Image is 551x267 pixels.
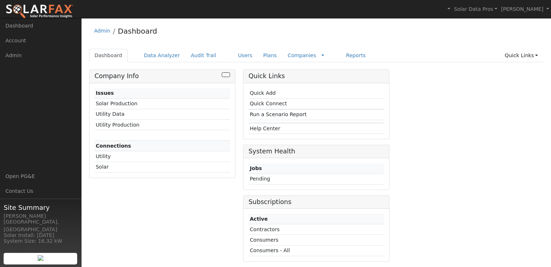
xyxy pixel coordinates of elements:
td: Consumers - All [249,245,376,256]
a: Quick Links [499,49,543,62]
strong: Connections [96,143,131,149]
div: Solar Install: [DATE] [4,232,78,239]
h5: System Health [249,148,384,155]
a: Help Center [250,126,280,131]
a: Run a Scenario Report [250,111,306,117]
td: Utility Data [95,109,219,119]
td: Solar Production [95,98,219,109]
td: Pending [249,174,371,184]
img: retrieve [38,255,43,261]
a: Audit Trail [185,49,222,62]
td: Contractors [249,224,376,235]
span: [PERSON_NAME] [501,6,543,12]
strong: Jobs [250,165,262,171]
td: Utility [95,151,219,162]
a: Reports [341,49,371,62]
span: Site Summary [4,203,78,212]
a: Companies [288,52,316,58]
a: Dashboard [89,49,128,62]
a: Data Analyzer [138,49,185,62]
strong: Issues [96,90,114,96]
a: Plans [258,49,282,62]
a: Quick Connect [250,101,287,106]
div: [PERSON_NAME] [4,212,78,220]
h5: Quick Links [249,72,384,80]
td: Solar [95,162,219,172]
div: System Size: 16.32 kW [4,237,78,245]
span: Solar Data Pros [454,6,493,12]
h5: Subscriptions [249,198,384,206]
div: [GEOGRAPHIC_DATA], [GEOGRAPHIC_DATA] [4,218,78,233]
td: Utility Production [95,120,219,130]
a: Admin [94,28,110,34]
td: Consumers [249,235,376,245]
a: Dashboard [118,27,157,35]
a: Quick Add [250,90,276,96]
strong: Active [250,216,268,222]
h5: Company Info [95,72,230,80]
img: SolarFax [5,4,74,19]
a: Users [233,49,258,62]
